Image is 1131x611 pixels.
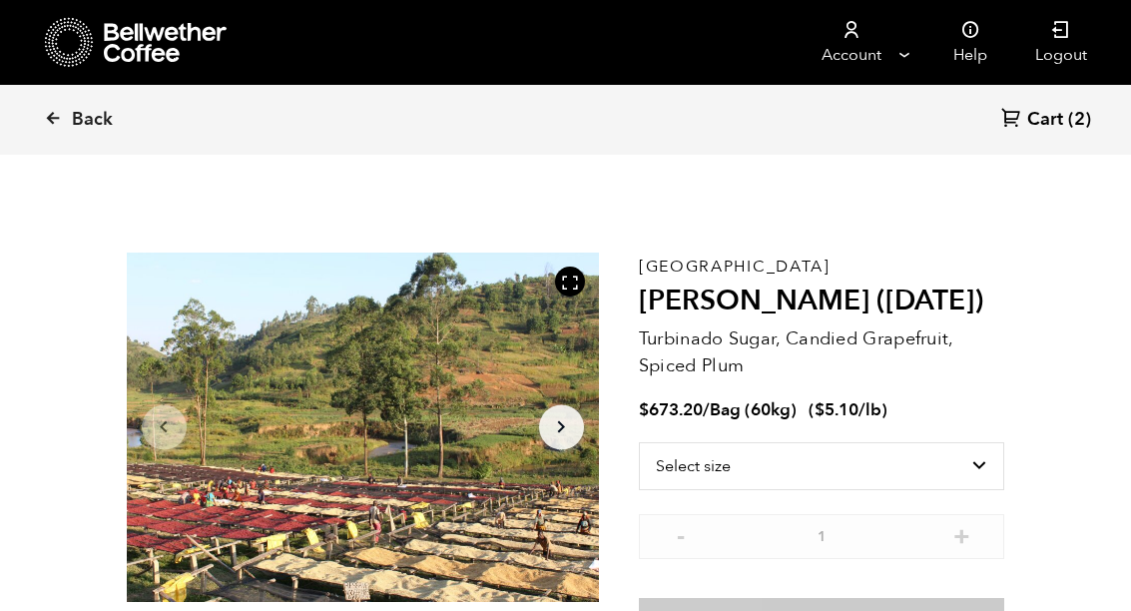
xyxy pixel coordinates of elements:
bdi: 5.10 [815,398,858,421]
button: - [669,524,694,544]
button: + [949,524,974,544]
span: Cart [1027,108,1063,132]
span: Bag (60kg) [710,398,797,421]
span: Back [72,108,113,132]
span: $ [815,398,825,421]
span: ( ) [809,398,887,421]
span: / [703,398,710,421]
p: Turbinado Sugar, Candied Grapefruit, Spiced Plum [639,325,1005,379]
h2: [PERSON_NAME] ([DATE]) [639,285,1005,318]
a: Cart (2) [1001,107,1091,134]
bdi: 673.20 [639,398,703,421]
span: (2) [1068,108,1091,132]
span: $ [639,398,649,421]
span: /lb [858,398,881,421]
